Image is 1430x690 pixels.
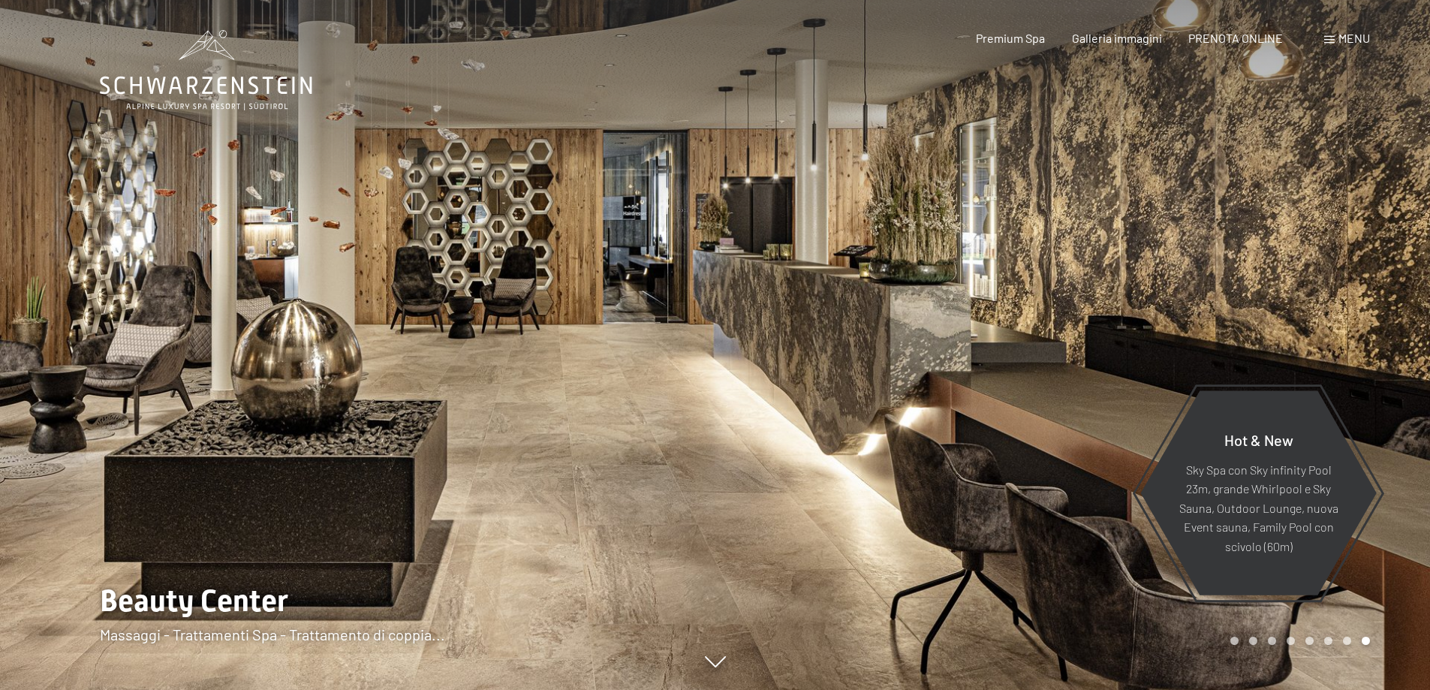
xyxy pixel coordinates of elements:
[1139,390,1377,596] a: Hot & New Sky Spa con Sky infinity Pool 23m, grande Whirlpool e Sky Sauna, Outdoor Lounge, nuova ...
[1225,637,1370,645] div: Carousel Pagination
[1338,31,1370,45] span: Menu
[1072,31,1162,45] a: Galleria immagini
[1224,430,1293,448] span: Hot & New
[1305,637,1314,645] div: Carousel Page 5
[1343,637,1351,645] div: Carousel Page 7
[1287,637,1295,645] div: Carousel Page 4
[1249,637,1257,645] div: Carousel Page 2
[1324,637,1332,645] div: Carousel Page 6
[1362,637,1370,645] div: Carousel Page 8 (Current Slide)
[1230,637,1239,645] div: Carousel Page 1
[1268,637,1276,645] div: Carousel Page 3
[976,31,1045,45] a: Premium Spa
[1177,459,1340,556] p: Sky Spa con Sky infinity Pool 23m, grande Whirlpool e Sky Sauna, Outdoor Lounge, nuova Event saun...
[1188,31,1283,45] a: PRENOTA ONLINE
